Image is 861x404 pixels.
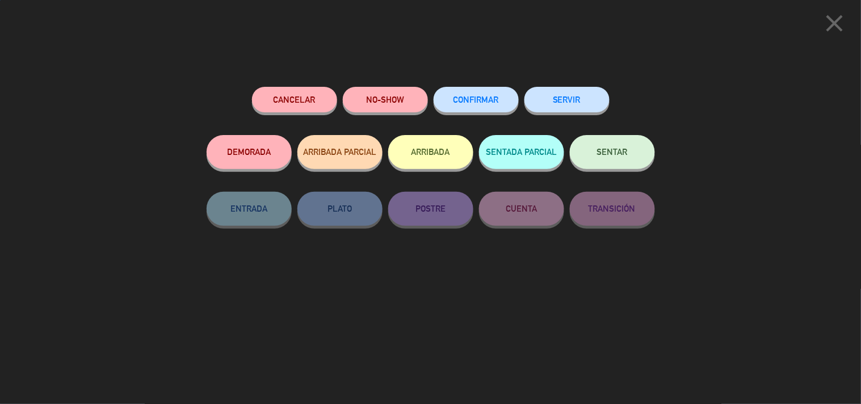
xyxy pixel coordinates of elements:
button: SENTAR [570,135,655,169]
button: DEMORADA [207,135,292,169]
button: Cancelar [252,87,337,112]
button: CONFIRMAR [434,87,519,112]
span: SENTAR [597,147,628,157]
i: close [821,9,849,37]
button: TRANSICIÓN [570,192,655,226]
button: POSTRE [388,192,473,226]
span: ARRIBADA PARCIAL [303,147,376,157]
button: NO-SHOW [343,87,428,112]
button: SERVIR [524,87,610,112]
button: CUENTA [479,192,564,226]
button: ARRIBADA [388,135,473,169]
button: ARRIBADA PARCIAL [297,135,383,169]
button: SENTADA PARCIAL [479,135,564,169]
button: ENTRADA [207,192,292,226]
span: CONFIRMAR [453,95,499,104]
button: PLATO [297,192,383,226]
button: close [817,9,852,42]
